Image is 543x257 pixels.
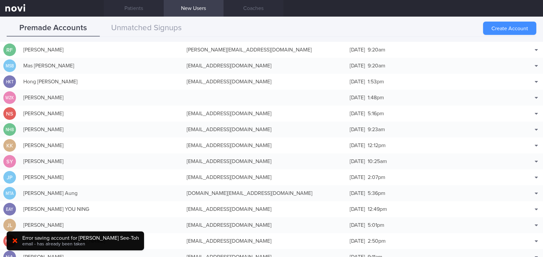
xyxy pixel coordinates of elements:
[350,95,365,100] span: [DATE]
[20,59,183,72] div: Mas [PERSON_NAME]
[3,155,16,168] div: SY
[20,218,183,232] div: [PERSON_NAME]
[350,63,365,68] span: [DATE]
[483,22,536,35] button: Create Account
[20,107,183,120] div: [PERSON_NAME]
[183,187,347,200] div: [DOMAIN_NAME][EMAIL_ADDRESS][DOMAIN_NAME]
[368,127,385,132] span: 9:23am
[350,222,365,228] span: [DATE]
[4,187,15,200] div: MTA
[183,75,347,88] div: [EMAIL_ADDRESS][DOMAIN_NAME]
[183,123,347,136] div: [EMAIL_ADDRESS][DOMAIN_NAME]
[20,139,183,152] div: [PERSON_NAME]
[3,107,16,120] div: NS
[100,20,193,37] button: Unmatched Signups
[368,207,387,212] span: 12:49pm
[368,95,384,100] span: 1:48pm
[4,75,15,88] div: HKT
[368,175,385,180] span: 2:07pm
[183,171,347,184] div: [EMAIL_ADDRESS][DOMAIN_NAME]
[20,43,183,56] div: [PERSON_NAME]
[183,234,347,248] div: [EMAIL_ADDRESS][DOMAIN_NAME]
[7,20,100,37] button: Premade Accounts
[4,235,15,248] div: MKA
[20,123,183,136] div: [PERSON_NAME]
[350,79,365,84] span: [DATE]
[368,63,385,68] span: 9:20am
[3,171,16,184] div: JP
[368,143,386,148] span: 12:12pm
[183,107,347,120] div: [EMAIL_ADDRESS][DOMAIN_NAME]
[350,207,365,212] span: [DATE]
[183,203,347,216] div: [EMAIL_ADDRESS][DOMAIN_NAME]
[183,43,347,56] div: [PERSON_NAME][EMAIL_ADDRESS][DOMAIN_NAME]
[368,191,385,196] span: 5:36pm
[183,59,347,72] div: [EMAIL_ADDRESS][DOMAIN_NAME]
[20,187,183,200] div: [PERSON_NAME] Aung
[3,43,16,56] div: RF
[368,47,385,52] span: 9:20am
[3,219,16,232] div: JL
[4,91,15,104] div: WZK
[183,218,347,232] div: [EMAIL_ADDRESS][DOMAIN_NAME]
[183,139,347,152] div: [EMAIL_ADDRESS][DOMAIN_NAME]
[20,75,183,88] div: Hong [PERSON_NAME]
[368,159,387,164] span: 10:25am
[22,235,139,241] div: Error saving account for [PERSON_NAME] See-Toh
[20,203,183,216] div: [PERSON_NAME] YOU NING
[22,242,85,246] span: email - has already been taken
[183,155,347,168] div: [EMAIL_ADDRESS][DOMAIN_NAME]
[350,238,365,244] span: [DATE]
[350,47,365,52] span: [DATE]
[20,91,183,104] div: [PERSON_NAME]
[4,123,15,136] div: NHB
[368,222,384,228] span: 5:01pm
[350,143,365,148] span: [DATE]
[350,159,365,164] span: [DATE]
[350,111,365,116] span: [DATE]
[368,238,386,244] span: 2:50pm
[20,155,183,168] div: [PERSON_NAME]
[368,79,384,84] span: 1:53pm
[3,139,16,152] div: KK
[4,203,15,216] div: EAY
[4,59,15,72] div: MSB
[368,111,384,116] span: 5:16pm
[350,175,365,180] span: [DATE]
[350,127,365,132] span: [DATE]
[350,191,365,196] span: [DATE]
[20,171,183,184] div: [PERSON_NAME]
